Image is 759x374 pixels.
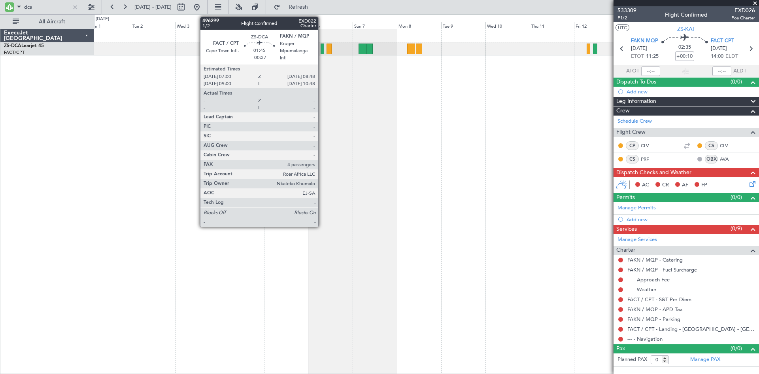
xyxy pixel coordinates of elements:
[733,67,746,75] span: ALDT
[627,88,755,95] div: Add new
[631,45,647,53] span: [DATE]
[627,216,755,223] div: Add new
[4,44,44,48] a: ZS-DCALearjet 45
[9,15,86,28] button: All Aircraft
[96,16,109,23] div: [DATE]
[626,67,639,75] span: ATOT
[617,236,657,244] a: Manage Services
[731,224,742,233] span: (0/9)
[626,141,639,150] div: CP
[397,22,441,29] div: Mon 8
[731,344,742,353] span: (0/0)
[731,15,755,21] span: Pos Charter
[631,53,644,61] span: ETOT
[642,181,649,189] span: AC
[616,24,629,31] button: UTC
[665,11,708,19] div: Flight Confirmed
[617,204,656,212] a: Manage Permits
[134,4,172,11] span: [DATE] - [DATE]
[677,25,695,33] span: ZS-KAT
[641,142,659,149] a: CLV
[678,44,691,51] span: 02:35
[308,22,353,29] div: Sat 6
[530,22,574,29] div: Thu 11
[220,22,264,29] div: Thu 4
[87,22,131,29] div: Mon 1
[616,193,635,202] span: Permits
[720,142,738,149] a: CLV
[731,193,742,201] span: (0/0)
[627,316,680,323] a: FAKN / MQP - Parking
[24,1,70,13] input: A/C (Reg. or Type)
[641,156,659,163] a: PRF
[725,53,738,61] span: ELDT
[627,326,755,332] a: FACT / CPT - Landing - [GEOGRAPHIC_DATA] - [GEOGRAPHIC_DATA] International FACT / CPT
[627,276,670,283] a: --- - Approach Fee
[711,37,734,45] span: FACT CPT
[705,155,718,163] div: OBX
[4,44,21,48] span: ZS-DCA
[21,19,83,25] span: All Aircraft
[616,97,656,106] span: Leg Information
[646,53,659,61] span: 11:25
[631,37,658,45] span: FAKN MQP
[711,45,727,53] span: [DATE]
[131,22,175,29] div: Tue 2
[690,356,720,364] a: Manage PAX
[574,22,618,29] div: Fri 12
[627,266,697,273] a: FAKN / MQP - Fuel Surcharge
[616,128,646,137] span: Flight Crew
[705,141,718,150] div: CS
[627,286,657,293] a: --- - Weather
[616,106,630,116] span: Crew
[353,22,397,29] div: Sun 7
[616,344,625,353] span: Pax
[617,6,636,15] span: 533309
[175,22,219,29] div: Wed 3
[617,356,647,364] label: Planned PAX
[701,181,707,189] span: FP
[616,78,656,87] span: Dispatch To-Dos
[626,155,639,163] div: CS
[616,168,691,177] span: Dispatch Checks and Weather
[264,22,308,29] div: Fri 5
[711,53,723,61] span: 14:00
[617,15,636,21] span: P1/2
[720,156,738,163] a: AVA
[616,246,635,255] span: Charter
[627,256,683,263] a: FAKN / MQP - Catering
[616,225,637,234] span: Services
[270,1,317,13] button: Refresh
[662,181,669,189] span: CR
[731,78,742,86] span: (0/0)
[617,118,652,125] a: Schedule Crew
[627,296,691,303] a: FACT / CPT - S&T Per Diem
[4,49,25,55] a: FACT/CPT
[441,22,485,29] div: Tue 9
[627,306,683,313] a: FAKN / MQP - APD Tax
[627,336,663,342] a: --- - Navigation
[731,6,755,15] span: EXD026
[682,181,688,189] span: AF
[485,22,530,29] div: Wed 10
[641,66,660,76] input: --:--
[282,4,315,10] span: Refresh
